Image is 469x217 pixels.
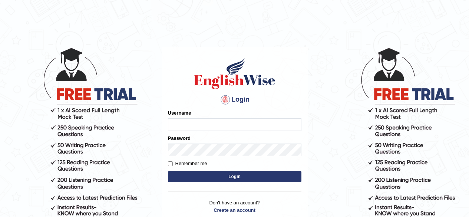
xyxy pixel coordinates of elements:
[168,135,191,142] label: Password
[192,57,277,90] img: Logo of English Wise sign in for intelligent practice with AI
[168,161,173,166] input: Remember me
[168,109,191,116] label: Username
[168,94,301,106] h4: Login
[168,160,207,167] label: Remember me
[168,171,301,182] button: Login
[168,207,301,214] a: Create an account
